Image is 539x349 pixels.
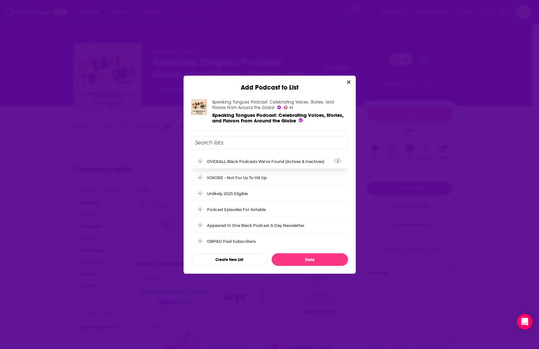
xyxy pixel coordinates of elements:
[191,136,348,149] input: Search lists
[191,170,348,185] div: IGNORE - not for us to hit up
[272,253,348,266] button: Done
[191,136,348,266] div: Add Podcast To List
[289,106,293,109] span: 41
[207,239,256,244] div: OBPAD paid subscribers
[517,314,533,330] div: Open Intercom Messenger
[184,76,356,92] div: Add Podcast to List
[207,159,328,164] div: OVERALL Black podcasts we've found (actives & inactives)
[212,99,334,110] a: Speaking Tongues Podcast: Celebrating Voices, Stories, and Flavors From Around the Globe
[191,186,348,201] div: Unlikely 2025 eligible
[191,253,268,266] button: Create New List
[207,175,267,180] div: IGNORE - not for us to hit up
[207,207,266,212] div: Podcast Episodes for Airtable
[207,191,248,196] div: Unlikely 2025 eligible
[191,218,348,232] div: Appeared in One Black podcast a day newsletter
[191,202,348,217] div: Podcast Episodes for Airtable
[212,112,343,124] a: Speaking Tongues Podcast: Celebrating Voices, Stories, and Flavors From Around the Globe
[191,99,207,115] img: Speaking Tongues Podcast: Celebrating Voices, Stories, and Flavors From Around the Globe
[207,223,304,228] div: Appeared in One Black podcast a day newsletter
[191,234,348,248] div: OBPAD paid subscribers
[344,78,353,86] button: Close
[191,154,348,168] div: OVERALL Black podcasts we've found (actives & inactives)
[284,106,293,109] a: 41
